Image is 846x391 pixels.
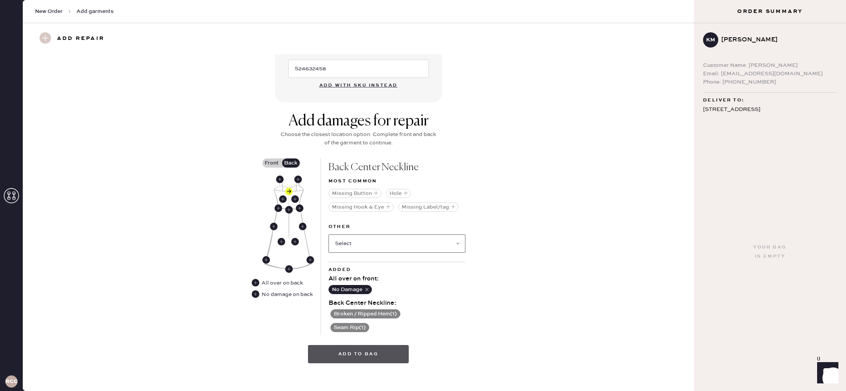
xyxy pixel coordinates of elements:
div: Back Right Body [291,195,299,203]
div: Back Center Neckline : [329,299,465,308]
span: New Order [35,8,63,15]
div: Back Center Neckline [285,188,293,195]
div: Back Center Hem [285,265,293,273]
div: Choose the closest location option. Complete front and back of the garment to continue. [279,130,438,147]
div: Back Left Body [279,195,287,203]
input: e.g. 1020304 [288,60,429,78]
div: [PERSON_NAME] [721,35,831,44]
span: Deliver to: [703,96,744,105]
div: All over on back [262,279,303,287]
div: Added [329,265,465,274]
div: Back Left Skirt Body [278,238,285,245]
div: No damage on back [262,290,313,299]
div: Back Right Waistband [296,204,303,212]
div: Back Right Straps [294,176,302,183]
button: Add with SKU instead [315,78,402,93]
div: Customer Name: [PERSON_NAME] [703,61,837,70]
div: Most common [329,177,465,186]
button: Add to bag [308,345,409,363]
div: Email: [EMAIL_ADDRESS][DOMAIN_NAME] [703,70,837,78]
div: Back Left Straps [276,176,284,183]
iframe: Front Chat [810,357,843,389]
button: Seam Rip(1) [330,323,369,332]
div: Back Right Side Seam [306,256,314,264]
div: No damage on back [252,290,313,299]
div: Back Left Side Seam [262,256,270,264]
div: Back Left Waistband [275,204,282,212]
span: Add garments [76,8,114,15]
button: Missing Hook & Eye [329,203,394,212]
h3: Add repair [57,32,105,45]
div: Phone: [PHONE_NUMBER] [703,78,837,86]
div: All over on front : [329,274,465,283]
label: Back [281,158,300,168]
button: Broken / Ripped Hem(1) [330,309,400,318]
div: Your bag is empty [753,243,786,261]
h3: KM [706,37,715,43]
h3: RCCA [5,379,17,384]
div: Back Center Waistband [285,206,293,214]
div: Back Right Side Seam [299,223,306,230]
button: Missing Label/tag [398,203,459,212]
div: Back Center Neckline [329,158,465,177]
div: [STREET_ADDRESS] [GEOGRAPHIC_DATA] , CO 80206 [703,105,837,124]
img: Garment image [264,177,312,269]
label: Other [329,222,465,231]
h3: Order Summary [694,8,846,15]
label: Front [262,158,281,168]
button: Missing Button [329,189,381,198]
div: Back Right Skirt Body [291,238,299,245]
button: No Damage [329,285,372,294]
button: Hole [386,189,411,198]
div: Back Left Side Seam [270,223,278,230]
div: All over on back [252,279,304,287]
div: Add damages for repair [279,112,438,130]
